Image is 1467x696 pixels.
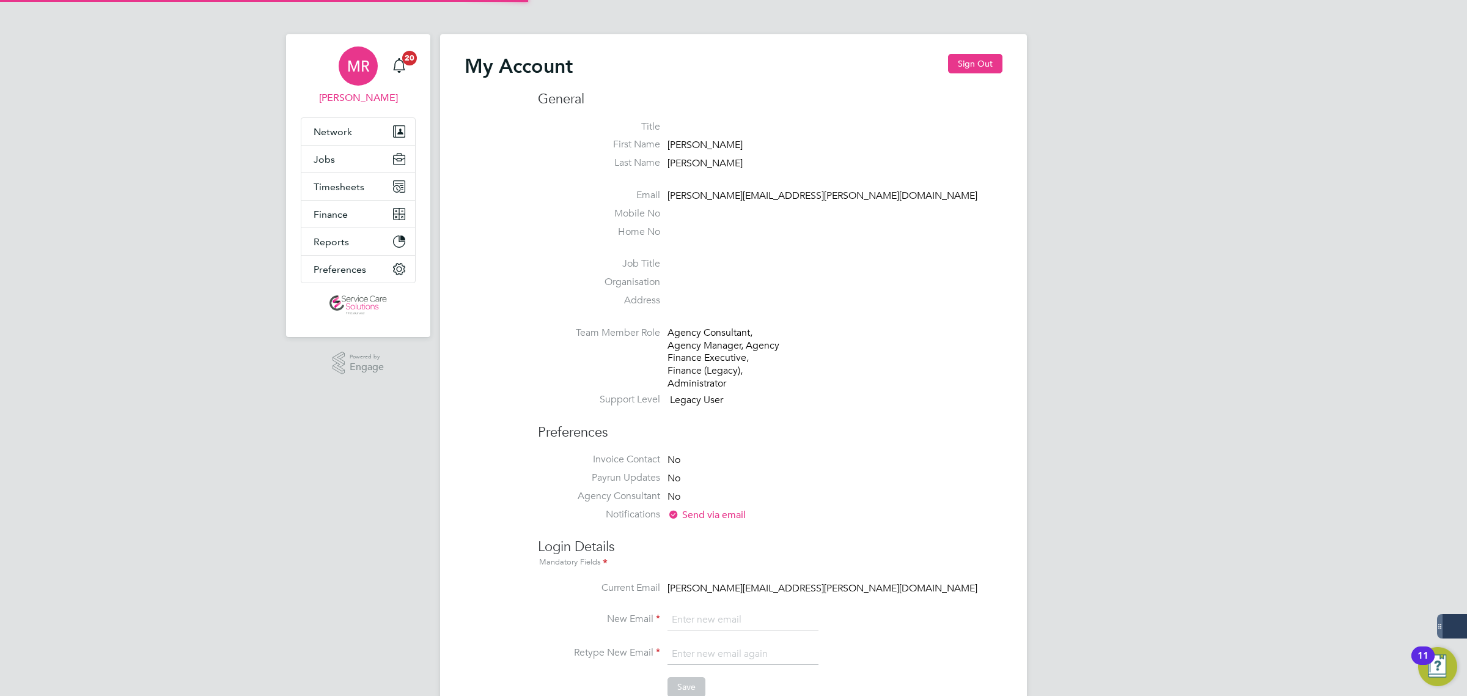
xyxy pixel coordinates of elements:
span: Engage [350,362,384,372]
h3: General [538,91,1002,108]
a: MR[PERSON_NAME] [301,46,416,105]
label: Support Level [538,393,660,406]
label: Invoice Contact [538,453,660,466]
h2: My Account [465,54,573,78]
button: Reports [301,228,415,255]
label: Title [538,120,660,133]
span: Jobs [314,154,335,165]
div: Agency Consultant, Agency Manager, Agency Finance Executive, Finance (Legacy), Administrator [667,327,784,390]
nav: Main navigation [286,34,430,337]
span: Send via email [667,509,746,521]
span: [PERSON_NAME][EMAIL_ADDRESS][PERSON_NAME][DOMAIN_NAME] [667,582,977,594]
label: Team Member Role [538,327,660,339]
span: No [667,491,680,503]
a: Go to home page [301,295,416,315]
label: Agency Consultant [538,490,660,503]
span: Powered by [350,352,384,362]
span: Matt Robson [301,91,416,105]
label: Home No [538,226,660,239]
label: Address [538,294,660,307]
button: Preferences [301,256,415,283]
label: Organisation [538,276,660,289]
span: No [667,454,680,466]
label: Email [538,189,660,202]
input: Enter new email [667,609,818,631]
div: Mandatory Fields [538,556,1002,569]
span: [PERSON_NAME] [667,139,743,152]
h3: Login Details [538,526,1002,569]
button: Sign Out [948,54,1002,73]
span: No [667,472,680,484]
label: New Email [538,613,660,626]
button: Timesheets [301,173,415,200]
a: 20 [387,46,411,86]
span: 20 [402,51,417,65]
h3: Preferences [538,412,1002,442]
button: Network [301,118,415,145]
span: Network [314,126,352,138]
label: Retype New Email [538,646,660,659]
span: MR [347,58,370,74]
button: Finance [301,201,415,228]
span: Timesheets [314,181,364,193]
img: servicecare-logo-retina.png [329,295,387,315]
span: [PERSON_NAME] [667,157,743,169]
label: Notifications [538,508,660,521]
span: Finance [314,209,348,220]
button: Jobs [301,146,415,172]
label: Job Title [538,257,660,270]
span: Legacy User [670,394,723,406]
label: Payrun Updates [538,472,660,484]
input: Enter new email again [667,643,818,665]
label: First Name [538,138,660,151]
label: Current Email [538,582,660,594]
span: Reports [314,236,349,248]
label: Mobile No [538,207,660,220]
a: Powered byEngage [333,352,384,375]
span: [PERSON_NAME][EMAIL_ADDRESS][PERSON_NAME][DOMAIN_NAME] [667,190,977,202]
div: 11 [1417,656,1428,672]
label: Last Name [538,157,660,169]
button: Open Resource Center, 11 new notifications [1418,647,1457,686]
span: Preferences [314,264,366,275]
